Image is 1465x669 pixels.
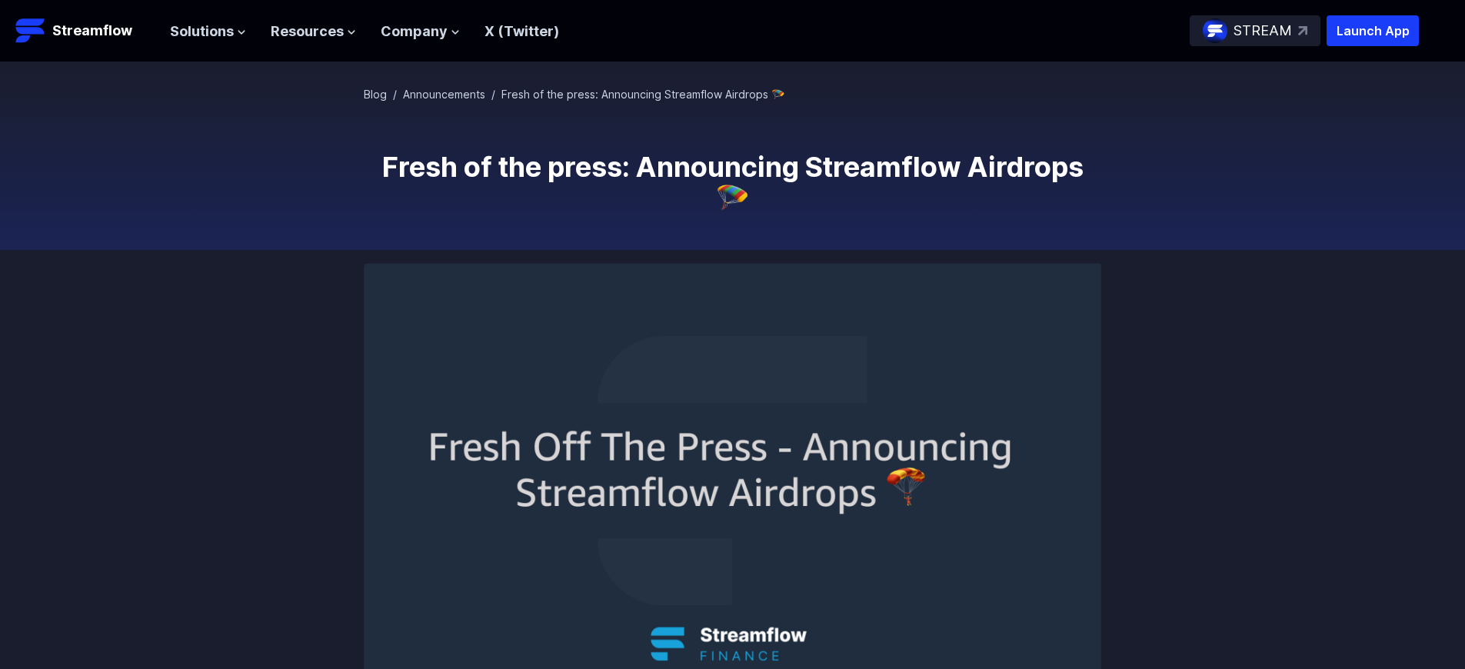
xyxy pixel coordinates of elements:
[271,21,356,43] button: Resources
[393,88,397,101] span: /
[364,88,387,101] a: Blog
[170,21,234,43] span: Solutions
[52,20,132,42] p: Streamflow
[501,88,784,101] span: Fresh of the press: Announcing Streamflow Airdrops 🪂
[1203,18,1227,43] img: streamflow-logo-circle.png
[381,21,460,43] button: Company
[1234,20,1292,42] p: STREAM
[271,21,344,43] span: Resources
[1327,15,1419,46] button: Launch App
[15,15,155,46] a: Streamflow
[491,88,495,101] span: /
[1298,26,1307,35] img: top-right-arrow.svg
[364,151,1102,213] h1: Fresh of the press: Announcing Streamflow Airdrops 🪂
[484,23,559,39] a: X (Twitter)
[403,88,485,101] a: Announcements
[381,21,448,43] span: Company
[15,15,46,46] img: Streamflow Logo
[1190,15,1320,46] a: STREAM
[170,21,246,43] button: Solutions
